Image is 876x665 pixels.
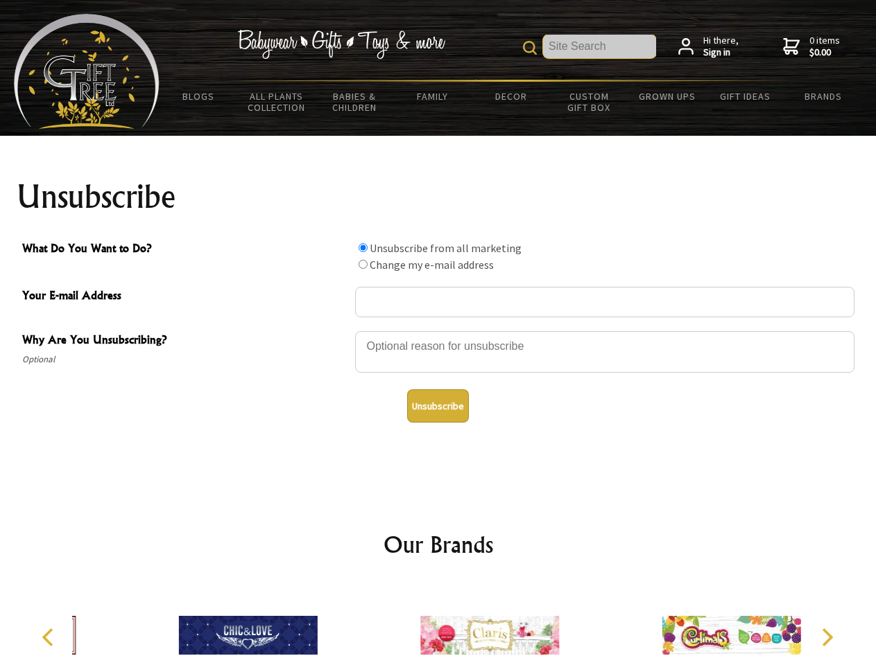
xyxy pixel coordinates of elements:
button: Unsubscribe [407,389,469,423]
h2: Our Brands [28,528,849,561]
input: Site Search [543,35,656,58]
a: 0 items$0.00 [783,35,840,59]
a: All Plants Collection [238,82,316,122]
a: BLOGS [160,82,238,111]
a: Hi there,Sign in [678,35,739,59]
a: Family [394,82,472,111]
button: Next [811,622,842,653]
input: Your E-mail Address [355,287,854,317]
input: What Do You Want to Do? [359,260,368,269]
img: Babyware - Gifts - Toys and more... [14,14,160,129]
button: Previous [35,622,65,653]
strong: Sign in [703,46,739,59]
a: Brands [784,82,863,111]
a: Grown Ups [628,82,706,111]
label: Change my e-mail address [370,258,494,272]
a: Gift Ideas [706,82,784,111]
a: Babies & Children [316,82,394,122]
input: What Do You Want to Do? [359,243,368,252]
span: Your E-mail Address [22,287,348,307]
h1: Unsubscribe [17,180,860,213]
a: Decor [472,82,550,111]
span: What Do You Want to Do? [22,240,348,260]
span: Why Are You Unsubscribing? [22,331,348,351]
img: product search [523,41,537,55]
span: 0 items [809,34,840,59]
span: Hi there, [703,35,739,59]
strong: $0.00 [809,46,840,59]
label: Unsubscribe from all marketing [370,241,522,255]
textarea: Why Are You Unsubscribing? [355,331,854,373]
img: Babywear - Gifts - Toys & more [237,30,445,59]
a: Custom Gift Box [550,82,628,122]
span: Optional [22,351,348,368]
